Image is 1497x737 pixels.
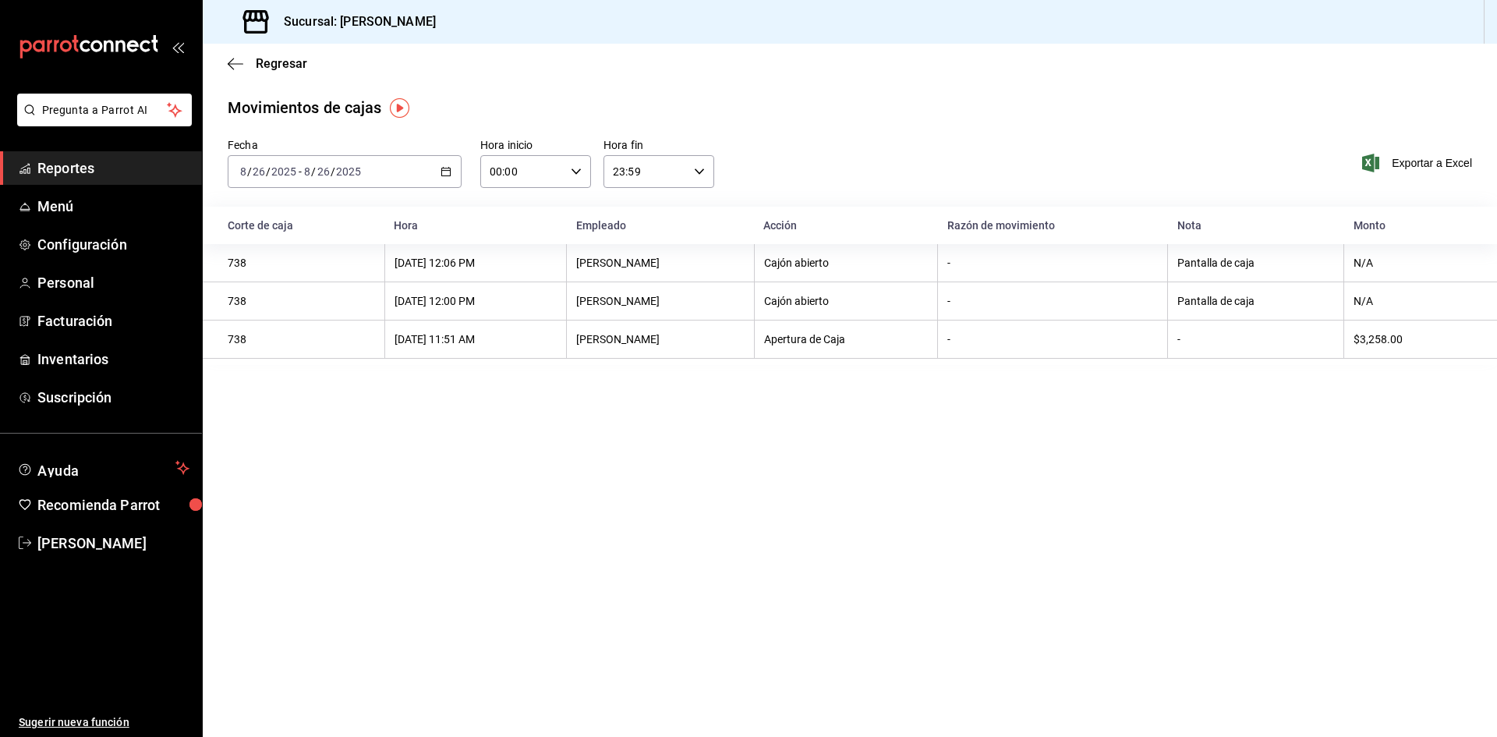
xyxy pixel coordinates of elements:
[947,295,1158,307] div: -
[576,257,745,269] div: [PERSON_NAME]
[480,140,591,151] label: Hora inicio
[17,94,192,126] button: Pregunta a Parrot AI
[947,257,1158,269] div: -
[1354,295,1472,307] div: N/A
[271,12,436,31] h3: Sucursal: [PERSON_NAME]
[311,165,316,178] span: /
[228,257,375,269] div: 738
[395,333,557,345] div: [DATE] 11:51 AM
[938,207,1168,244] th: Razón de movimiento
[228,140,462,151] label: Fecha
[384,207,566,244] th: Hora
[252,165,266,178] input: --
[271,165,297,178] input: ----
[567,207,755,244] th: Empleado
[764,333,928,345] div: Apertura de Caja
[37,349,189,370] span: Inventarios
[754,207,937,244] th: Acción
[947,333,1158,345] div: -
[37,494,189,516] span: Recomienda Parrot
[172,41,184,53] button: open_drawer_menu
[764,295,928,307] div: Cajón abierto
[37,310,189,331] span: Facturación
[1177,333,1334,345] div: -
[1168,207,1344,244] th: Nota
[37,158,189,179] span: Reportes
[11,113,192,129] a: Pregunta a Parrot AI
[576,295,745,307] div: [PERSON_NAME]
[239,165,247,178] input: --
[576,333,745,345] div: [PERSON_NAME]
[1177,295,1334,307] div: Pantalla de caja
[37,196,189,217] span: Menú
[1354,257,1472,269] div: N/A
[395,295,557,307] div: [DATE] 12:00 PM
[1354,333,1472,345] div: $3,258.00
[331,165,335,178] span: /
[266,165,271,178] span: /
[203,207,384,244] th: Corte de caja
[299,165,302,178] span: -
[19,714,189,731] span: Sugerir nueva función
[37,533,189,554] span: [PERSON_NAME]
[228,333,375,345] div: 738
[1344,207,1497,244] th: Monto
[395,257,557,269] div: [DATE] 12:06 PM
[1365,154,1472,172] button: Exportar a Excel
[228,56,307,71] button: Regresar
[390,98,409,118] img: Tooltip marker
[1177,257,1334,269] div: Pantalla de caja
[335,165,362,178] input: ----
[37,234,189,255] span: Configuración
[228,295,375,307] div: 738
[37,272,189,293] span: Personal
[603,140,714,151] label: Hora fin
[764,257,928,269] div: Cajón abierto
[37,387,189,408] span: Suscripción
[228,96,382,119] div: Movimientos de cajas
[317,165,331,178] input: --
[247,165,252,178] span: /
[303,165,311,178] input: --
[256,56,307,71] span: Regresar
[42,102,168,119] span: Pregunta a Parrot AI
[37,459,169,477] span: Ayuda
